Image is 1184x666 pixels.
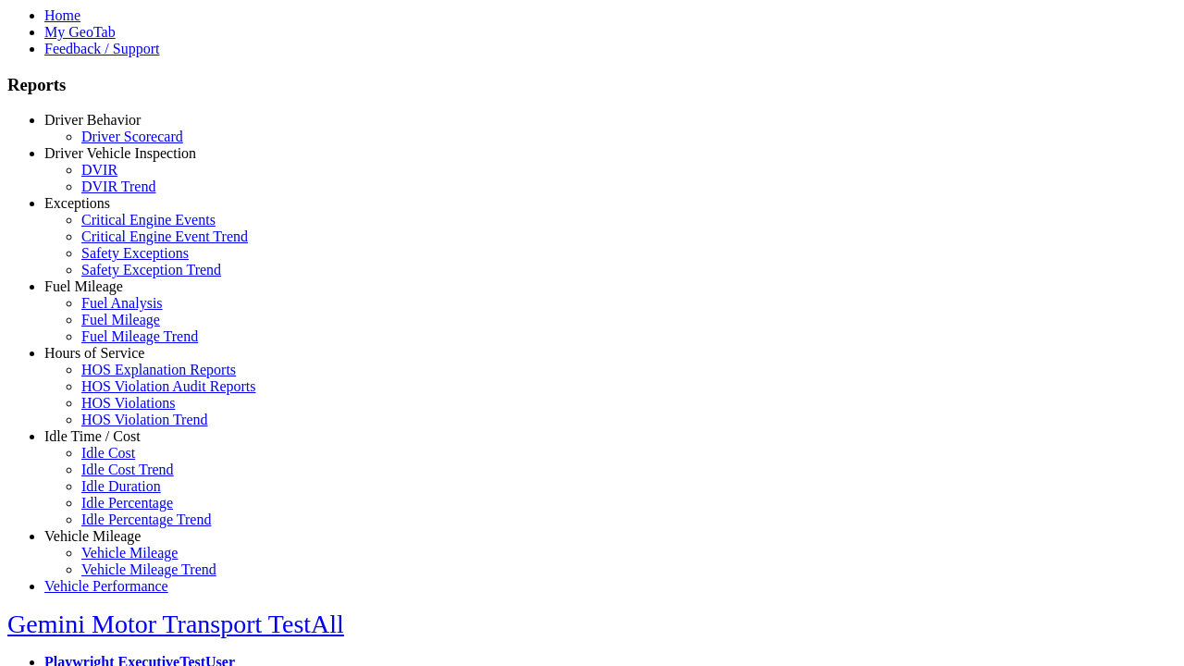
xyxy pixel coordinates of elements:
a: Idle Percentage Trend [81,512,211,527]
a: Driver Vehicle Inspection [44,145,196,161]
a: Safety Exceptions [81,245,189,261]
a: Safety Exception Trend [81,262,221,277]
a: Fuel Analysis [81,295,163,311]
a: Fuel Mileage Trend [81,328,198,344]
a: Hours of Service [44,345,144,361]
a: Idle Percentage [81,495,173,511]
a: HOS Violation Audit Reports [81,378,256,394]
a: DVIR Trend [81,179,155,194]
a: Critical Engine Events [81,212,216,228]
a: Feedback / Support [44,41,159,56]
a: Idle Time / Cost [44,428,141,444]
a: Vehicle Mileage [44,528,141,544]
a: Vehicle Mileage [81,545,178,561]
a: Driver Scorecard [81,129,183,144]
a: HOS Explanation Reports [81,362,236,377]
a: Driver Behavior [44,112,141,128]
a: Critical Engine Event Trend [81,228,248,244]
a: DVIR [81,162,117,178]
a: My GeoTab [44,24,116,40]
a: Vehicle Mileage Trend [81,561,216,577]
a: Exceptions [44,195,110,211]
a: Fuel Mileage [81,312,160,327]
a: Fuel Mileage [44,278,123,294]
a: Idle Cost Trend [81,462,174,477]
a: Vehicle Performance [44,578,168,594]
a: HOS Violations [81,395,175,411]
a: HOS Violation Trend [81,412,208,427]
h3: Reports [7,75,1177,95]
a: Gemini Motor Transport TestAll [7,610,344,638]
a: Home [44,7,80,23]
a: Idle Duration [81,478,161,494]
a: Idle Cost [81,445,135,461]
